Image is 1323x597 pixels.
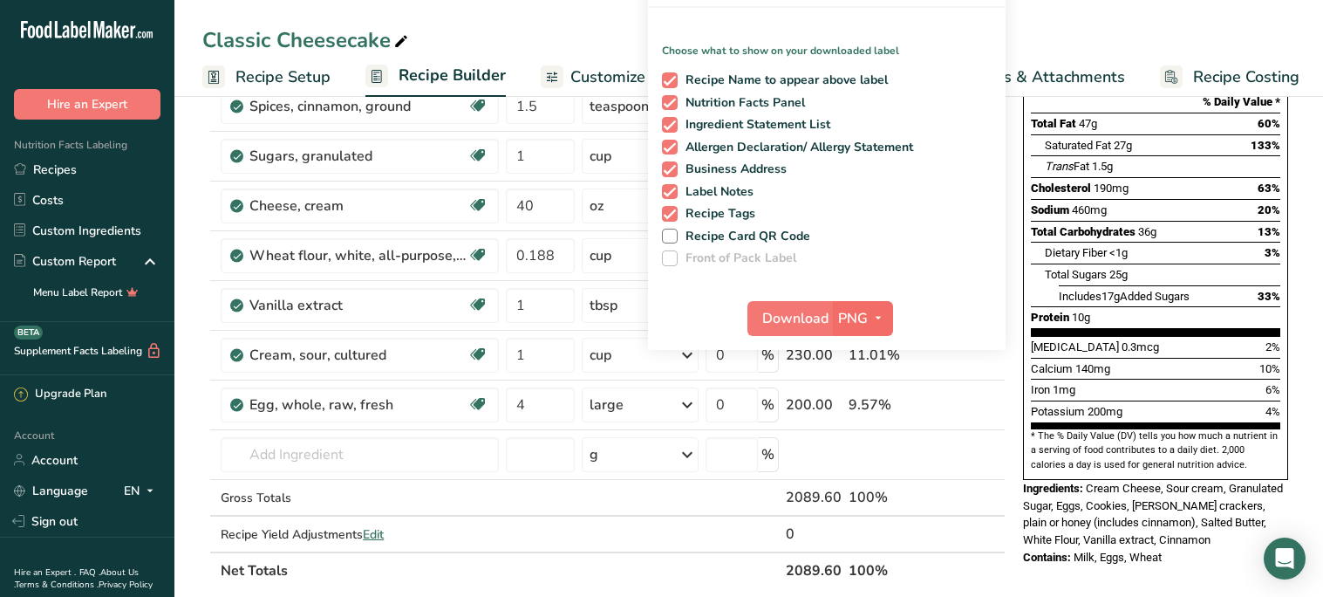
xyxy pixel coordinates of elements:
[1258,203,1280,216] span: 20%
[678,95,806,111] span: Nutrition Facts Panel
[849,395,923,415] div: 9.57%
[845,552,926,588] th: 100%
[1031,182,1091,195] span: Cholesterol
[1264,538,1306,580] div: Open Intercom Messenger
[235,65,331,89] span: Recipe Setup
[14,566,139,591] a: About Us .
[1031,92,1280,113] section: % Daily Value *
[1265,405,1280,418] span: 4%
[786,487,842,508] div: 2089.60
[786,524,842,545] div: 0
[590,245,611,266] div: cup
[1094,182,1129,195] span: 190mg
[14,252,116,271] div: Custom Report
[1045,139,1111,152] span: Saturated Fat
[1258,117,1280,130] span: 60%
[678,117,831,133] span: Ingredient Statement List
[79,566,100,579] a: FAQ .
[1031,383,1050,396] span: Iron
[1259,362,1280,375] span: 10%
[1072,203,1107,216] span: 460mg
[1265,383,1280,396] span: 6%
[1045,268,1107,281] span: Total Sugars
[14,386,106,403] div: Upgrade Plan
[1075,362,1110,375] span: 140mg
[678,184,754,200] span: Label Notes
[249,146,467,167] div: Sugars, granulated
[1023,482,1083,495] span: Ingredients:
[202,58,331,97] a: Recipe Setup
[782,552,845,588] th: 2089.60
[1079,117,1097,130] span: 47g
[849,345,923,366] div: 11.01%
[648,29,1006,58] p: Choose what to show on your downloaded label
[590,295,617,316] div: tbsp
[1258,225,1280,238] span: 13%
[678,72,889,88] span: Recipe Name to appear above label
[365,56,506,98] a: Recipe Builder
[678,140,914,155] span: Allergen Declaration/ Allergy Statement
[1109,268,1128,281] span: 25g
[249,96,467,117] div: Spices, cinnamon, ground
[221,437,499,472] input: Add Ingredient
[1251,139,1280,152] span: 133%
[1031,340,1119,353] span: [MEDICAL_DATA]
[1101,290,1120,303] span: 17g
[1088,405,1122,418] span: 200mg
[1023,482,1283,546] span: Cream Cheese, Sour cream, Granulated Sugar, Eggs, Cookies, [PERSON_NAME] crackers, plain or honey...
[1045,160,1074,173] i: Trans
[249,295,467,316] div: Vanilla extract
[1031,225,1135,238] span: Total Carbohydrates
[678,206,756,222] span: Recipe Tags
[849,487,923,508] div: 100%
[1109,246,1128,259] span: <1g
[838,308,868,329] span: PNG
[249,395,467,415] div: Egg, whole, raw, fresh
[1160,58,1299,97] a: Recipe Costing
[541,58,691,97] a: Customize Label
[590,345,611,366] div: cup
[969,65,1125,89] span: Notes & Attachments
[399,64,506,87] span: Recipe Builder
[1031,429,1280,472] section: * The % Daily Value (DV) tells you how much a nutrient in a serving of food contributes to a dail...
[590,444,598,465] div: g
[1031,117,1076,130] span: Total Fat
[249,196,467,216] div: Cheese, cream
[570,65,691,89] span: Customize Label
[202,24,412,56] div: Classic Cheesecake
[221,525,499,544] div: Recipe Yield Adjustments
[786,345,842,366] div: 230.00
[1031,405,1085,418] span: Potassium
[678,229,811,244] span: Recipe Card QR Code
[678,161,788,177] span: Business Address
[1114,139,1132,152] span: 27g
[1031,362,1073,375] span: Calcium
[99,579,153,591] a: Privacy Policy
[1092,160,1113,173] span: 1.5g
[590,395,624,415] div: large
[762,308,829,329] span: Download
[1265,340,1280,353] span: 2%
[1193,65,1299,89] span: Recipe Costing
[590,196,604,216] div: oz
[249,345,467,366] div: Cream, sour, cultured
[1045,246,1107,259] span: Dietary Fiber
[217,552,782,588] th: Net Totals
[1265,246,1280,259] span: 3%
[1258,290,1280,303] span: 33%
[590,146,611,167] div: cup
[14,566,76,579] a: Hire an Expert .
[786,395,842,415] div: 200.00
[590,96,649,117] div: teaspoon
[1031,311,1069,324] span: Protein
[221,489,499,507] div: Gross Totals
[1031,203,1069,216] span: Sodium
[15,579,99,591] a: Terms & Conditions .
[124,480,160,501] div: EN
[1059,290,1190,303] span: Includes Added Sugars
[1072,311,1090,324] span: 10g
[747,301,833,336] button: Download
[1138,225,1156,238] span: 36g
[14,89,160,120] button: Hire an Expert
[249,245,467,266] div: Wheat flour, white, all-purpose, unenriched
